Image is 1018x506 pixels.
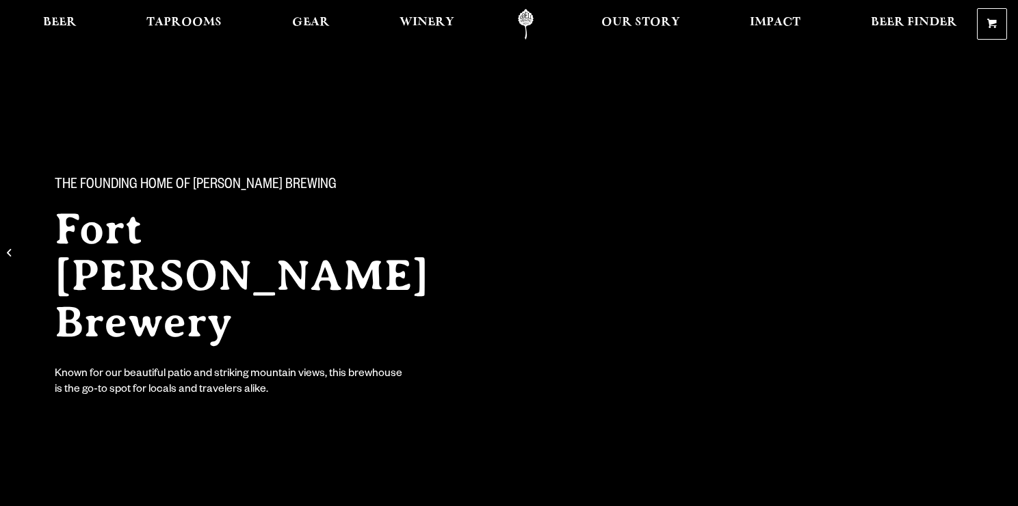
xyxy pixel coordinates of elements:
[871,17,957,28] span: Beer Finder
[500,9,551,40] a: Odell Home
[55,206,482,345] h2: Fort [PERSON_NAME] Brewery
[43,17,77,28] span: Beer
[283,9,339,40] a: Gear
[741,9,809,40] a: Impact
[34,9,86,40] a: Beer
[391,9,463,40] a: Winery
[400,17,454,28] span: Winery
[862,9,966,40] a: Beer Finder
[55,367,405,399] div: Known for our beautiful patio and striking mountain views, this brewhouse is the go-to spot for l...
[138,9,231,40] a: Taprooms
[592,9,689,40] a: Our Story
[55,177,337,195] span: The Founding Home of [PERSON_NAME] Brewing
[146,17,222,28] span: Taprooms
[292,17,330,28] span: Gear
[601,17,680,28] span: Our Story
[750,17,800,28] span: Impact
